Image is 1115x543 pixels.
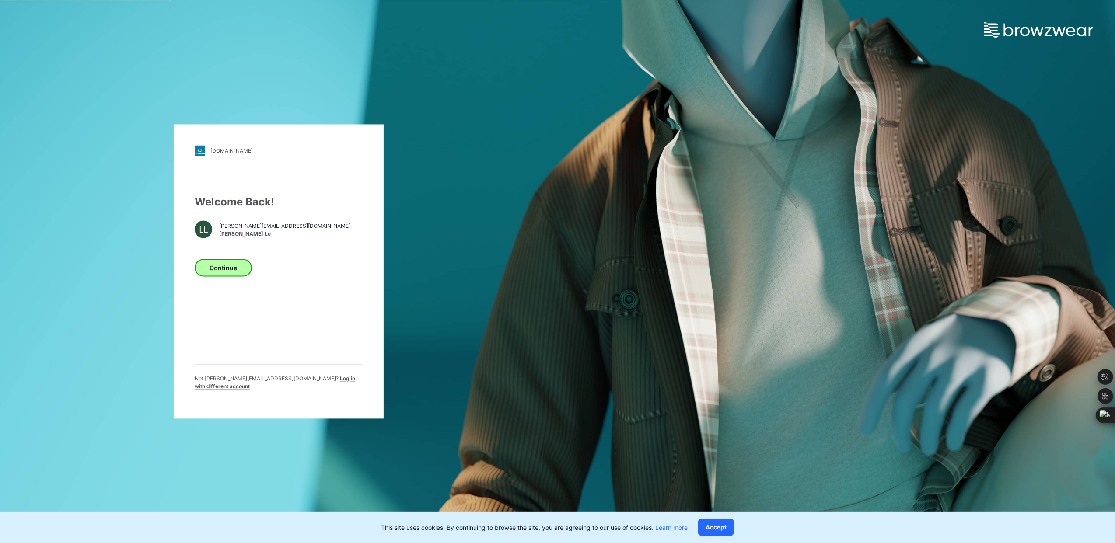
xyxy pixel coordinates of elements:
img: browzwear-logo.e42bd6dac1945053ebaf764b6aa21510.svg [984,22,1093,38]
button: Continue [195,259,252,277]
span: [PERSON_NAME][EMAIL_ADDRESS][DOMAIN_NAME] [219,222,350,230]
a: [DOMAIN_NAME] [195,146,363,156]
img: stylezone-logo.562084cfcfab977791bfbf7441f1a819.svg [195,146,205,156]
a: Learn more [655,524,688,531]
p: Not [PERSON_NAME][EMAIL_ADDRESS][DOMAIN_NAME] ? [195,375,363,391]
div: LL [195,221,212,238]
span: [PERSON_NAME] Le [219,230,350,238]
div: [DOMAIN_NAME] [210,147,253,154]
p: This site uses cookies. By continuing to browse the site, you are agreeing to our use of cookies. [381,523,688,532]
div: Welcome Back! [195,195,363,210]
button: Accept [698,519,734,536]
